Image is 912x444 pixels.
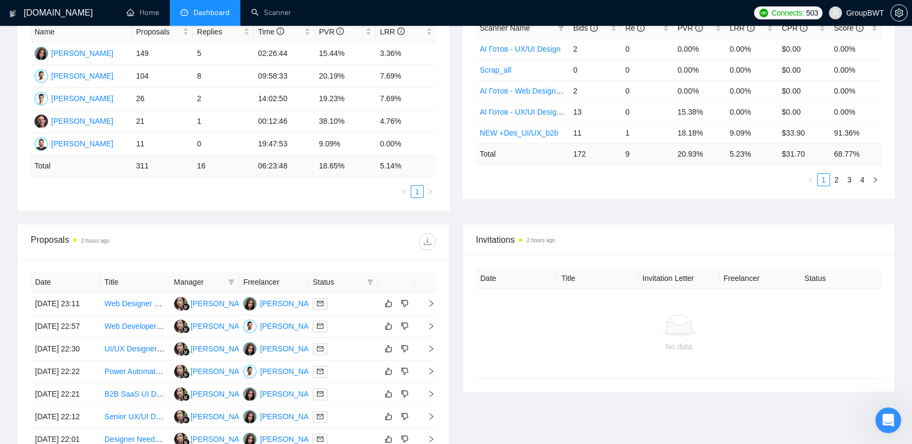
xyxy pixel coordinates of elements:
span: dislike [401,322,409,330]
button: dislike [398,342,411,355]
td: Senior UX/UI Designer for Pediatric Health Monitoring App and IoT [100,406,170,428]
a: Senior UX/UI Designer for Pediatric Health Monitoring App and IoT [105,412,327,421]
img: gigradar-bm.png [182,371,190,378]
span: dislike [401,435,409,443]
th: Date [31,272,100,293]
span: info-circle [800,24,807,32]
time: 2 hours ago [81,238,109,244]
a: VZ[PERSON_NAME] [34,116,113,125]
a: NEW +Des_UI/UX_b2b [480,129,558,137]
td: 38.10% [315,110,376,133]
td: 02:26:44 [254,43,315,65]
td: 8 [193,65,254,88]
span: Score [834,24,863,32]
span: left [807,177,814,183]
span: like [385,367,392,376]
td: 3.36% [376,43,437,65]
div: [PERSON_NAME] [260,388,322,400]
td: $33.90 [777,122,830,143]
a: AI Готов - UX/UI Designer [480,108,567,116]
span: Status [313,276,363,288]
img: gigradar-bm.png [182,303,190,311]
li: 4 [856,173,869,186]
a: DN[PERSON_NAME] [34,94,113,102]
td: 19:47:53 [254,133,315,156]
td: 2 [569,80,621,101]
td: [DATE] 22:57 [31,315,100,338]
td: Power Automate RPA Developer for Procare Application [100,361,170,383]
a: OB[PERSON_NAME] [34,139,113,147]
a: SK[PERSON_NAME] [243,344,322,353]
span: info-circle [637,24,645,32]
span: right [419,390,435,398]
td: B2B SaaS UI Designer Needed for CRM MVP [100,383,170,406]
td: 19.23% [315,88,376,110]
a: UI/UX Designer for Tracking Management System [105,344,272,353]
span: info-circle [695,24,703,32]
div: [PERSON_NAME] [191,365,253,377]
a: SN[PERSON_NAME] [174,412,253,420]
td: 11 [132,133,193,156]
button: like [382,410,395,423]
td: 0.00% [673,38,726,59]
td: $ 31.70 [777,143,830,164]
td: 20.19% [315,65,376,88]
span: like [385,344,392,353]
td: [DATE] 22:12 [31,406,100,428]
td: 13 [569,101,621,122]
img: AY [34,69,48,83]
span: Time [258,27,284,36]
div: [PERSON_NAME] [260,320,322,332]
td: 14:02:50 [254,88,315,110]
td: $0.00 [777,38,830,59]
span: dislike [401,367,409,376]
th: Status [800,268,881,289]
td: 5.14 % [376,156,437,177]
button: right [869,173,882,186]
button: like [382,320,395,333]
button: dislike [398,410,411,423]
td: Total [30,156,132,177]
span: dashboard [181,9,188,16]
div: [PERSON_NAME] [51,115,113,127]
td: UI/UX Designer for Tracking Management System [100,338,170,361]
td: Web Developer to Completely redo front end of existing WordPress website [100,315,170,338]
span: LRR [730,24,755,32]
a: Web Developer to Completely redo front end of existing WordPress website [105,322,357,330]
td: 0.00% [673,59,726,80]
td: 0.00% [376,133,437,156]
td: $0.00 [777,80,830,101]
a: 4 [856,174,868,186]
td: 09:58:33 [254,65,315,88]
span: like [385,390,392,398]
img: SK [243,342,257,356]
div: [PERSON_NAME] [191,320,253,332]
td: 0.00% [830,101,882,122]
td: 0.00% [830,80,882,101]
a: 3 [844,174,855,186]
td: 18.65 % [315,156,376,177]
td: 0 [621,80,673,101]
span: info-circle [590,24,598,32]
td: [DATE] 23:11 [31,293,100,315]
span: right [419,322,435,330]
img: upwork-logo.png [759,9,768,17]
div: [PERSON_NAME] [191,298,253,309]
span: right [419,368,435,375]
img: SN [174,320,188,333]
th: Proposals [132,22,193,43]
td: 91.36% [830,122,882,143]
td: 68.77 % [830,143,882,164]
span: filter [558,25,564,31]
a: setting [890,9,908,17]
img: gigradar-bm.png [182,326,190,333]
li: 1 [817,173,830,186]
span: filter [367,279,374,285]
img: SN [174,342,188,356]
td: 06:23:48 [254,156,315,177]
td: $0.00 [777,101,830,122]
img: VZ [34,115,48,128]
span: filter [365,274,376,290]
td: 172 [569,143,621,164]
img: SK [34,47,48,60]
